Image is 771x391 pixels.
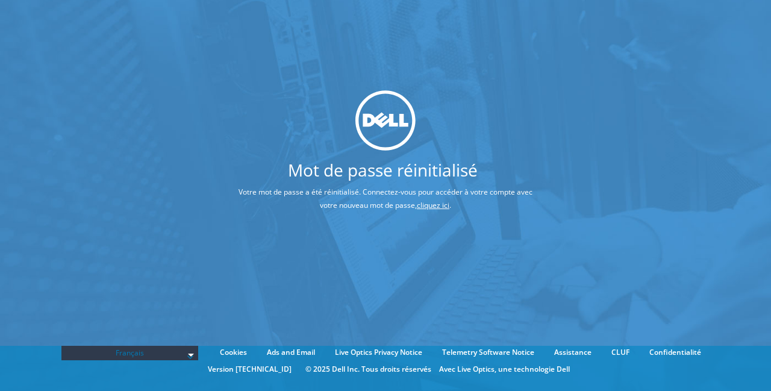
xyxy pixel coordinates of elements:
[193,186,578,212] p: Votre mot de passe a été réinitialisé. Connectez-vous pour accéder à votre compte avec votre nouv...
[433,346,543,359] a: Telemetry Software Notice
[602,346,638,359] a: CLUF
[193,161,572,178] h1: Mot de passe réinitialisé
[211,346,256,359] a: Cookies
[326,346,431,359] a: Live Optics Privacy Notice
[439,363,570,376] li: Avec Live Optics, une technologie Dell
[640,346,710,359] a: Confidentialité
[545,346,601,359] a: Assistance
[417,200,449,210] a: cliquez ici
[299,363,437,376] li: © 2025 Dell Inc. Tous droits réservés
[202,363,298,376] li: Version [TECHNICAL_ID]
[67,346,193,360] span: Français
[355,90,416,151] img: dell_svg_logo.svg
[258,346,324,359] a: Ads and Email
